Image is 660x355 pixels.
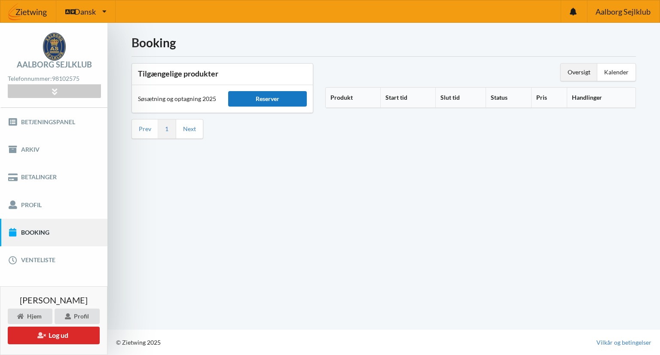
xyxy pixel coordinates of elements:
div: Hjem [8,309,52,324]
div: Telefonnummer: [8,73,101,85]
a: Next [183,125,196,133]
span: Dansk [74,8,96,15]
a: Prev [139,125,151,133]
div: Kalender [597,64,636,81]
a: 1 [165,125,168,133]
th: Produkt [326,88,380,108]
div: Reserver [228,91,306,107]
div: Profil [55,309,100,324]
h1: Booking [131,35,636,50]
th: Handlinger [567,88,636,108]
span: [PERSON_NAME] [20,296,88,304]
th: Slut tid [435,88,486,108]
span: Aalborg Sejlklub [596,8,651,15]
div: Oversigt [561,64,597,81]
th: Status [486,88,532,108]
div: Aalborg Sejlklub [17,61,92,68]
strong: 98102575 [52,75,79,82]
img: logo [43,33,66,61]
a: Vilkår og betingelser [596,338,651,347]
th: Pris [531,88,567,108]
h3: Tilgængelige produkter [138,69,307,79]
button: Log ud [8,327,100,344]
th: Start tid [380,88,435,108]
div: Søsætning og optagning 2025 [132,89,222,109]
